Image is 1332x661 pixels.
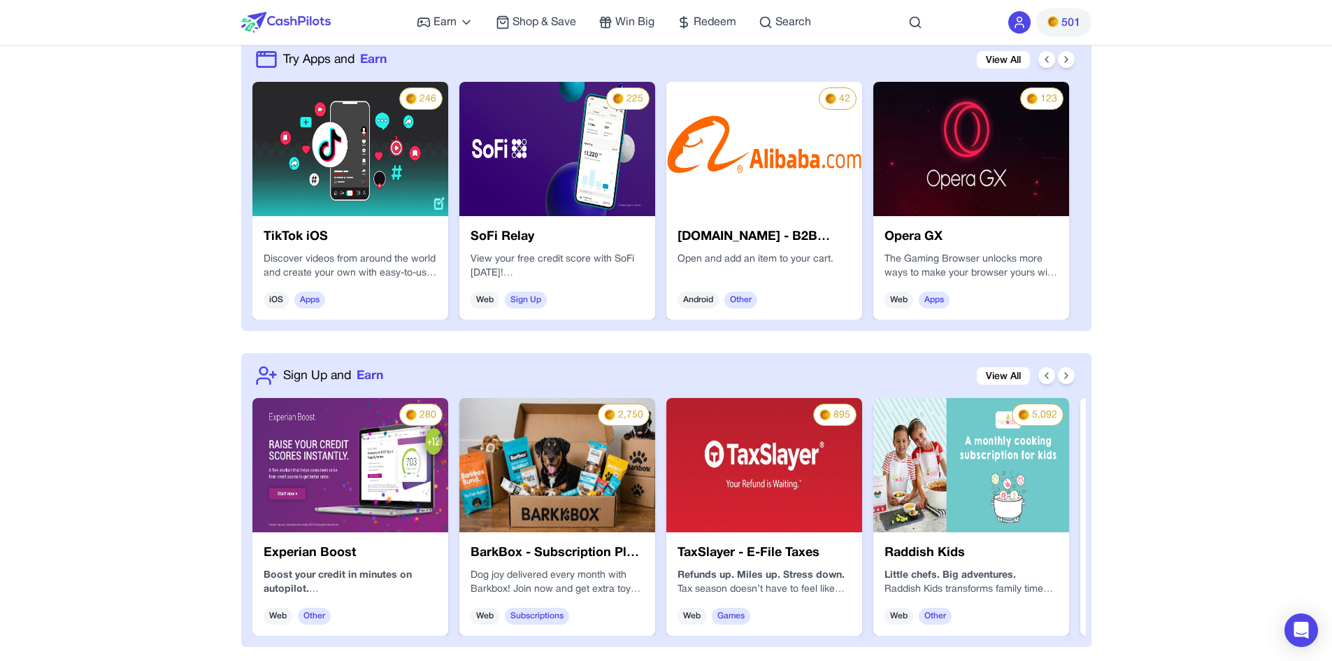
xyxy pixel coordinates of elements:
img: PMs [406,409,417,420]
span: 246 [420,92,436,106]
span: 895 [833,408,850,422]
span: 501 [1061,15,1080,31]
span: 225 [626,92,643,106]
h3: Experian Boost [264,543,437,563]
img: PMs [406,93,417,104]
h3: TaxSlayer - E-File Taxes [678,543,851,563]
a: View All [977,51,1030,69]
span: Earn [357,367,383,385]
span: 280 [420,408,436,422]
a: Win Big [599,14,654,31]
span: Earn [360,50,387,69]
img: 530743fb-e7e6-46b8-af93-3c6af253ad07.png [1080,398,1276,532]
strong: Little chefs. Big adventures. [885,571,1016,580]
span: Redeem [694,14,736,31]
span: iOS [264,292,289,308]
h3: Opera GX [885,227,1058,247]
h3: BarkBox - Subscription Plan Purchase [471,543,644,563]
span: Shop & Save [513,14,576,31]
span: Win Big [615,14,654,31]
img: PMs [825,93,836,104]
h3: TikTok iOS [264,227,437,247]
img: PMs [819,409,831,420]
span: Sign Up and [283,367,351,385]
a: Earn [417,14,473,31]
img: ef2eb30f-3ccc-4539-ab7c-bdb37858efec.png [252,82,448,216]
p: Dog joy delivered every month with Barkbox! Join now and get extra toys for a year! [471,569,644,597]
span: Search [775,14,811,31]
span: 2,750 [618,408,643,422]
button: PMs501 [1036,8,1091,36]
img: PMs [1047,16,1059,27]
span: Web [678,608,706,625]
span: 42 [839,92,850,106]
img: PMs [613,93,624,104]
span: Other [298,608,331,625]
span: Games [712,608,750,625]
span: Web [264,608,292,625]
span: Subscriptions [505,608,569,625]
span: Other [919,608,952,625]
h3: SoFi Relay [471,227,644,247]
p: Raddish Kids transforms family time into tasty, hands-on learning. Every month, your child gets a... [885,583,1058,597]
h3: Raddish Kids [885,543,1058,563]
a: View All [977,367,1030,385]
p: Tax season doesn’t have to feel like turbulence. With , you can file your federal and state taxes... [678,583,851,597]
img: PMs [1018,409,1029,420]
img: PMs [1026,93,1038,104]
a: Shop & Save [496,14,576,31]
img: 3fafba5c-8bf3-4aa3-85b3-6e6b047ec667.jpeg [459,398,655,532]
span: Web [885,608,913,625]
a: Search [759,14,811,31]
p: Discover videos from around the world and create your own with easy-to-use tools to capture your ... [264,253,437,280]
span: Earn [434,14,457,31]
img: aeafdfe0-675e-42ec-8937-f13a92b1b709.jpeg [873,398,1069,532]
strong: Boost your credit in minutes on autopilot. [264,571,412,594]
span: Try Apps and [283,50,355,69]
span: Other [724,292,757,308]
img: CashPilots Logo [241,12,331,33]
img: PMs [604,409,615,420]
img: 87ef8a01-ce4a-4a8e-a49b-e11f102f1b08.webp [873,82,1069,216]
a: Try Apps andEarn [283,50,387,69]
strong: Refunds up. Miles up. Stress down. [678,571,845,580]
img: b8bf13b7-ef6e-416f-965b-4111eaa8d699.jpg [666,398,862,532]
span: Android [678,292,719,308]
a: Redeem [677,14,736,31]
span: 123 [1040,92,1057,106]
p: Open and add an item to your cart. [678,253,851,266]
span: Apps [919,292,950,308]
span: Apps [294,292,325,308]
span: Web [885,292,913,308]
span: Web [471,608,499,625]
a: Sign Up andEarn [283,367,383,385]
h3: [DOMAIN_NAME] - B2B marketplace - Android [678,227,851,247]
img: 3161566a-ea66-414f-a253-cdcb10b0599b.png [459,82,655,216]
img: 795ee3c7-3d98-401e-9893-350867457124.jpeg [252,398,448,532]
p: The Gaming Browser unlocks more ways to make your browser yours with deeper personalization and a... [885,253,1058,280]
img: ae2287b4-07ec-4f56-bc75-87ce4c8354d7.jpg [666,82,862,216]
span: 5,092 [1032,408,1057,422]
span: Web [471,292,499,308]
span: Sign Up [505,292,547,308]
p: View your free credit score with SoFi [DATE]! [471,253,644,280]
div: Open Intercom Messenger [1284,613,1318,647]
